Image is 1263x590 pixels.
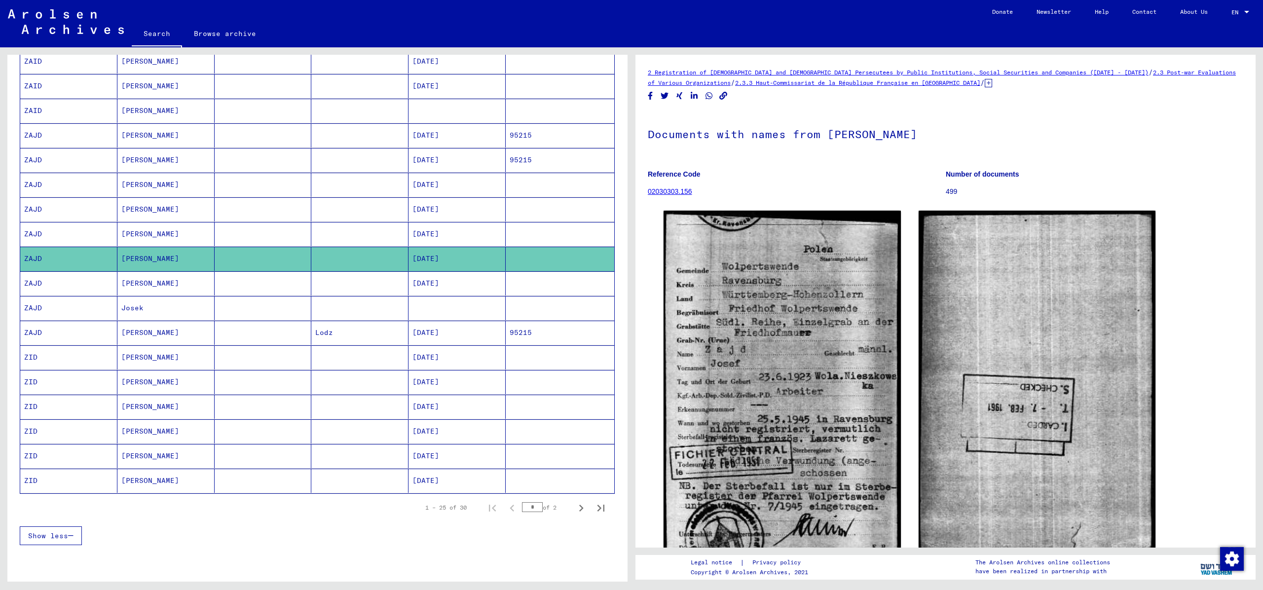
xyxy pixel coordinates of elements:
button: Share on Twitter [660,90,670,102]
mat-cell: [DATE] [409,197,506,221]
img: Arolsen_neg.svg [8,9,124,34]
a: 2.3.3 Haut-Commissariat de la République Française en [GEOGRAPHIC_DATA] [735,79,980,86]
mat-cell: [PERSON_NAME] [117,469,215,493]
button: Next page [571,498,591,517]
button: Share on Facebook [645,90,656,102]
div: | [691,557,813,568]
mat-cell: [PERSON_NAME] [117,271,215,295]
mat-cell: [DATE] [409,469,506,493]
span: / [980,78,985,87]
button: Share on LinkedIn [689,90,700,102]
h1: Documents with names from [PERSON_NAME] [648,111,1243,155]
mat-cell: [DATE] [409,395,506,419]
mat-cell: [DATE] [409,148,506,172]
a: Browse archive [182,22,268,45]
button: Show less [20,526,82,545]
mat-cell: [PERSON_NAME] [117,444,215,468]
a: Search [132,22,182,47]
a: Privacy policy [744,557,813,568]
p: have been realized in partnership with [975,567,1110,576]
mat-cell: 95215 [506,321,614,345]
span: / [731,78,735,87]
mat-cell: [DATE] [409,444,506,468]
mat-cell: [PERSON_NAME] [117,173,215,197]
mat-cell: [PERSON_NAME] [117,345,215,369]
button: Share on WhatsApp [704,90,714,102]
img: 002.jpg [919,211,1156,558]
a: 02030303.156 [648,187,692,195]
mat-cell: [DATE] [409,173,506,197]
mat-cell: ZID [20,395,117,419]
button: Previous page [502,498,522,517]
mat-cell: ZAID [20,74,117,98]
button: Share on Xing [674,90,685,102]
mat-cell: ZAJD [20,173,117,197]
div: of 2 [522,503,571,512]
mat-cell: [DATE] [409,123,506,147]
mat-cell: [DATE] [409,370,506,394]
mat-cell: 95215 [506,123,614,147]
mat-cell: [PERSON_NAME] [117,370,215,394]
mat-cell: [DATE] [409,74,506,98]
img: Zustimmung ändern [1220,547,1244,571]
mat-cell: ZAID [20,49,117,74]
mat-cell: [PERSON_NAME] [117,247,215,271]
mat-cell: [PERSON_NAME] [117,222,215,246]
a: Legal notice [691,557,740,568]
mat-select-trigger: EN [1231,8,1238,16]
mat-cell: ZID [20,469,117,493]
mat-cell: [PERSON_NAME] [117,197,215,221]
mat-cell: ZAID [20,99,117,123]
img: yv_logo.png [1198,554,1235,579]
button: Last page [591,498,611,517]
p: Copyright © Arolsen Archives, 2021 [691,568,813,577]
mat-cell: ZID [20,345,117,369]
mat-cell: [DATE] [409,271,506,295]
span: Show less [28,531,68,540]
mat-cell: [DATE] [409,222,506,246]
mat-cell: ZAJD [20,197,117,221]
mat-cell: ZAJD [20,321,117,345]
mat-cell: [DATE] [409,345,506,369]
mat-cell: [PERSON_NAME] [117,395,215,419]
mat-cell: [DATE] [409,419,506,443]
mat-cell: [PERSON_NAME] [117,74,215,98]
mat-cell: ZAJD [20,271,117,295]
mat-cell: [PERSON_NAME] [117,148,215,172]
p: The Arolsen Archives online collections [975,558,1110,567]
mat-cell: Josek [117,296,215,320]
mat-cell: ZID [20,419,117,443]
mat-cell: ZID [20,370,117,394]
mat-cell: [PERSON_NAME] [117,49,215,74]
mat-cell: [DATE] [409,321,506,345]
img: 001.jpg [664,211,901,560]
mat-cell: ZAJD [20,123,117,147]
mat-cell: [PERSON_NAME] [117,419,215,443]
mat-cell: ZAJD [20,247,117,271]
span: / [1149,68,1153,76]
div: Zustimmung ändern [1220,547,1243,570]
mat-cell: ZID [20,444,117,468]
b: Number of documents [946,170,1019,178]
b: Reference Code [648,170,701,178]
p: 499 [946,186,1243,197]
mat-cell: [PERSON_NAME] [117,123,215,147]
mat-cell: Lodz [311,321,409,345]
a: 2 Registration of [DEMOGRAPHIC_DATA] and [DEMOGRAPHIC_DATA] Persecutees by Public Institutions, S... [648,69,1149,76]
mat-cell: [DATE] [409,49,506,74]
mat-cell: ZAJD [20,148,117,172]
mat-cell: ZAJD [20,222,117,246]
mat-cell: [PERSON_NAME] [117,99,215,123]
button: First page [483,498,502,517]
button: Copy link [718,90,729,102]
mat-cell: ZAJD [20,296,117,320]
mat-cell: [DATE] [409,247,506,271]
mat-cell: 95215 [506,148,614,172]
mat-cell: [PERSON_NAME] [117,321,215,345]
div: 1 – 25 of 30 [425,503,467,512]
